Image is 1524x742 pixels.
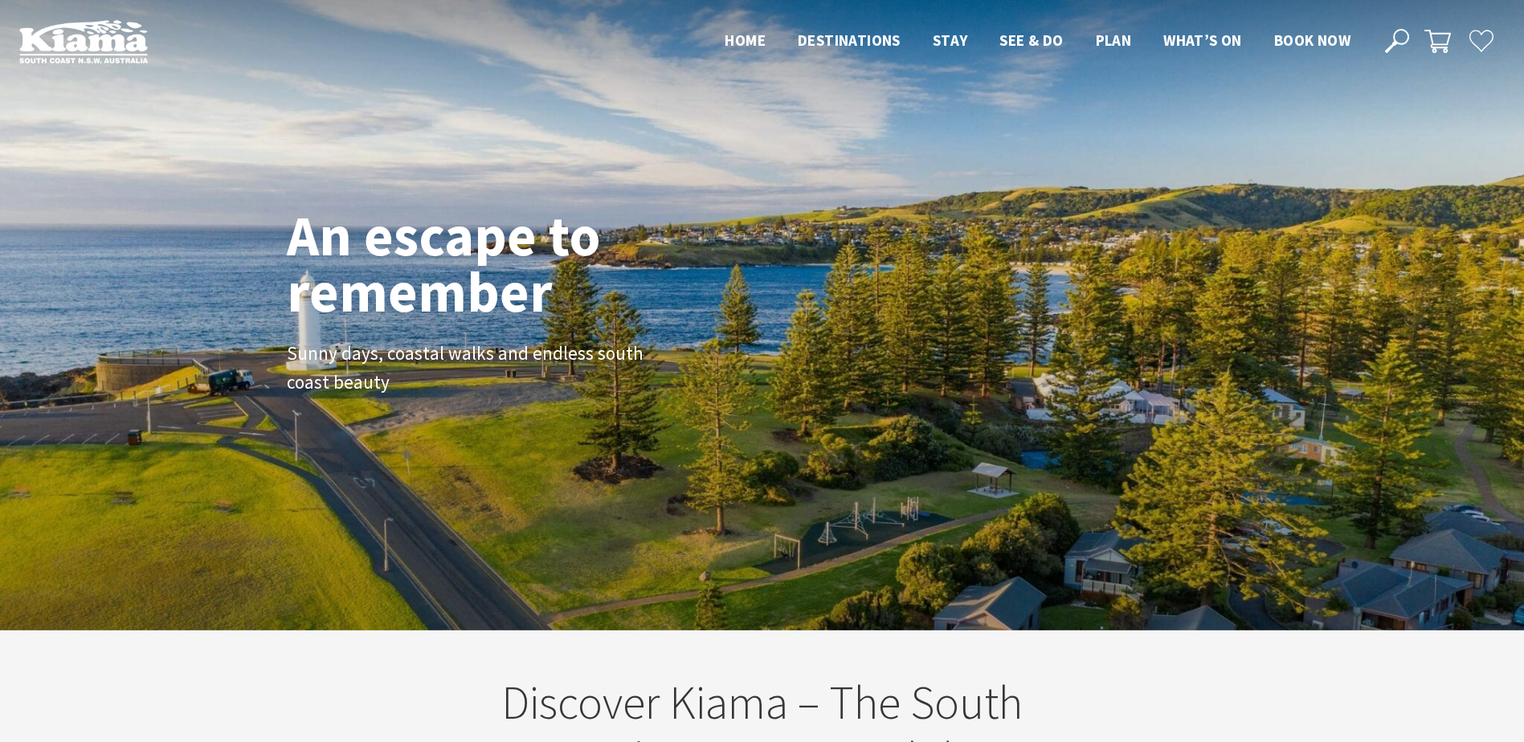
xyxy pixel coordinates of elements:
h1: An escape to remember [287,207,729,320]
nav: Main Menu [709,28,1367,55]
span: Home [725,31,766,50]
span: Book now [1274,31,1350,50]
span: See & Do [999,31,1063,50]
span: Stay [933,31,968,50]
img: Kiama Logo [19,19,148,63]
p: Sunny days, coastal walks and endless south coast beauty [287,339,648,398]
span: Destinations [798,31,901,50]
span: What’s On [1163,31,1242,50]
span: Plan [1096,31,1132,50]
